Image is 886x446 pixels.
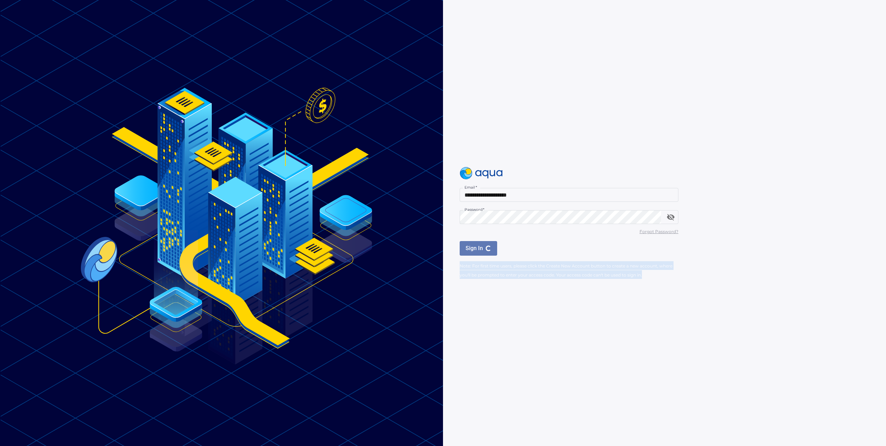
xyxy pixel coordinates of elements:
[640,229,678,234] u: Forgot Password?
[664,210,678,224] button: toggle password visibility
[460,263,672,277] span: Note: For first time users, please click the Create New Account button to create a new account, w...
[465,185,477,190] label: Email
[460,167,503,180] img: logo
[465,207,484,212] label: Password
